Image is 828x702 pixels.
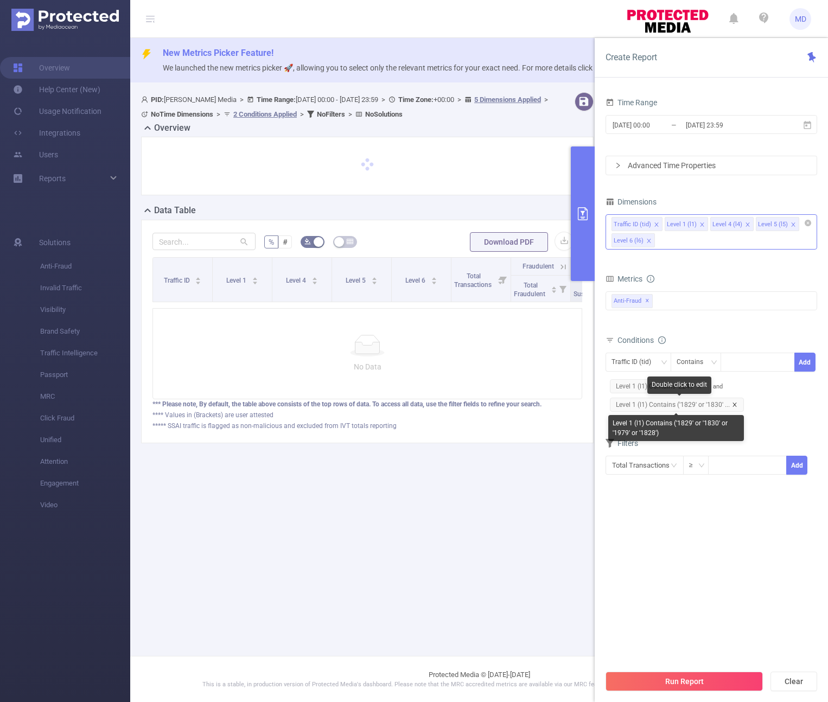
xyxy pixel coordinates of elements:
[474,95,541,104] u: 5 Dimensions Applied
[40,494,130,516] span: Video
[365,110,403,118] b: No Solutions
[454,272,493,289] span: Total Transactions
[661,359,667,367] i: icon: down
[195,280,201,283] i: icon: caret-down
[157,680,801,690] p: This is a stable, in production version of Protected Media's dashboard. Please note that the MRC ...
[152,399,582,409] div: *** Please note, By default, the table above consists of the top rows of data. To access all data...
[252,280,258,283] i: icon: caret-down
[758,218,788,232] div: Level 5 (l5)
[610,398,744,412] span: Level 1 (l1) Contains ('1829' or '1830' ...
[378,95,388,104] span: >
[311,276,318,282] div: Sort
[40,451,130,473] span: Attention
[40,256,130,277] span: Anti-Fraud
[689,456,700,474] div: ≥
[311,280,317,283] i: icon: caret-down
[606,197,657,206] span: Dimensions
[514,282,547,298] span: Total Fraudulent
[431,280,437,283] i: icon: caret-down
[371,280,377,283] i: icon: caret-down
[647,376,711,394] div: Double click to edit
[770,672,817,691] button: Clear
[371,276,377,279] i: icon: caret-up
[645,295,649,308] span: ✕
[233,110,297,118] u: 2 Conditions Applied
[667,218,697,232] div: Level 1 (l1)
[794,353,816,372] button: Add
[454,95,464,104] span: >
[13,79,100,100] a: Help Center (New)
[162,361,573,373] p: No Data
[606,439,638,448] span: Filters
[647,275,654,283] i: icon: info-circle
[745,222,750,228] i: icon: close
[431,276,437,282] div: Sort
[606,156,817,175] div: icon: rightAdvanced Time Properties
[685,118,773,132] input: End date
[164,277,192,284] span: Traffic ID
[152,421,582,431] div: ***** SSAI traffic is flagged as non-malicious and excluded from IVT totals reporting
[40,386,130,407] span: MRC
[551,289,557,292] i: icon: caret-down
[699,222,705,228] i: icon: close
[606,275,642,283] span: Metrics
[606,672,763,691] button: Run Report
[346,277,367,284] span: Level 5
[237,95,247,104] span: >
[152,233,256,250] input: Search...
[317,110,345,118] b: No Filters
[431,276,437,279] i: icon: caret-up
[541,95,551,104] span: >
[470,232,548,252] button: Download PDF
[304,238,311,245] i: icon: bg-colors
[612,353,659,371] div: Traffic ID (tid)
[13,144,58,165] a: Users
[40,321,130,342] span: Brand Safety
[40,342,130,364] span: Traffic Intelligence
[610,379,709,393] span: Level 1 (l1) Contains '2249'
[398,95,434,104] b: Time Zone:
[226,277,248,284] span: Level 1
[40,407,130,429] span: Click Fraud
[151,110,213,118] b: No Time Dimensions
[615,162,621,169] i: icon: right
[151,95,164,104] b: PID:
[345,110,355,118] span: >
[608,415,744,441] div: Level 1 (l1) Contains ('1829' or '1830' or '1979' or '1828')
[756,217,799,231] li: Level 5 (l5)
[257,95,296,104] b: Time Range:
[13,122,80,144] a: Integrations
[347,238,353,245] i: icon: table
[617,336,666,344] span: Conditions
[606,52,657,62] span: Create Report
[712,218,742,232] div: Level 4 (l4)
[606,98,657,107] span: Time Range
[141,95,551,118] span: [PERSON_NAME] Media [DATE] 00:00 - [DATE] 23:59 +00:00
[786,456,807,475] button: Add
[495,258,511,302] i: Filter menu
[612,217,663,231] li: Traffic ID (tid)
[195,276,201,282] div: Sort
[269,238,274,246] span: %
[40,299,130,321] span: Visibility
[252,276,258,279] i: icon: caret-up
[551,285,557,291] div: Sort
[40,473,130,494] span: Engagement
[40,277,130,299] span: Invalid Traffic
[795,8,806,30] span: MD
[141,96,151,103] i: icon: user
[39,174,66,183] span: Reports
[523,263,554,270] span: Fraudulent
[654,222,659,228] i: icon: close
[13,100,101,122] a: Usage Notification
[195,276,201,279] i: icon: caret-up
[39,232,71,253] span: Solutions
[646,238,652,245] i: icon: close
[732,402,737,407] i: icon: close
[606,383,748,409] span: and
[13,57,70,79] a: Overview
[791,222,796,228] i: icon: close
[154,122,190,135] h2: Overview
[612,233,655,247] li: Level 6 (l6)
[283,238,288,246] span: #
